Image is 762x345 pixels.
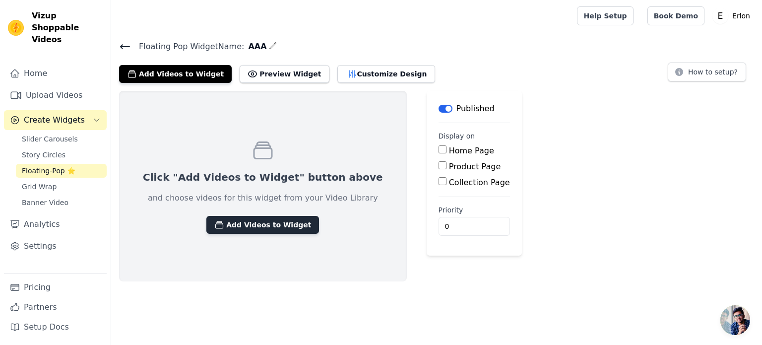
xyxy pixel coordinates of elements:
[22,198,68,207] span: Banner Video
[4,297,107,317] a: Partners
[4,317,107,337] a: Setup Docs
[4,110,107,130] button: Create Widgets
[449,162,501,171] label: Product Page
[720,305,750,335] div: Ανοιχτή συνομιλία
[16,196,107,209] a: Banner Video
[16,132,107,146] a: Slider Carousels
[647,6,704,25] a: Book Demo
[131,41,244,53] span: Floating Pop Widget Name:
[449,178,510,187] label: Collection Page
[22,166,75,176] span: Floating-Pop ⭐
[16,180,107,194] a: Grid Wrap
[22,134,78,144] span: Slider Carousels
[16,164,107,178] a: Floating-Pop ⭐
[337,65,435,83] button: Customize Design
[439,131,475,141] legend: Display on
[22,150,65,160] span: Story Circles
[22,182,57,192] span: Grid Wrap
[4,85,107,105] a: Upload Videos
[119,65,232,83] button: Add Videos to Widget
[712,7,754,25] button: E Erlon
[8,20,24,36] img: Vizup
[24,114,85,126] span: Create Widgets
[728,7,754,25] p: Erlon
[668,69,746,79] a: How to setup?
[244,41,266,53] span: AAA
[4,214,107,234] a: Analytics
[668,63,746,81] button: How to setup?
[4,277,107,297] a: Pricing
[577,6,633,25] a: Help Setup
[456,103,495,115] p: Published
[148,192,378,204] p: and choose videos for this widget from your Video Library
[4,236,107,256] a: Settings
[206,216,319,234] button: Add Videos to Widget
[718,11,723,21] text: E
[269,40,277,53] div: Edit Name
[32,10,103,46] span: Vizup Shoppable Videos
[449,146,494,155] label: Home Page
[16,148,107,162] a: Story Circles
[439,205,510,215] label: Priority
[4,64,107,83] a: Home
[143,170,383,184] p: Click "Add Videos to Widget" button above
[240,65,329,83] button: Preview Widget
